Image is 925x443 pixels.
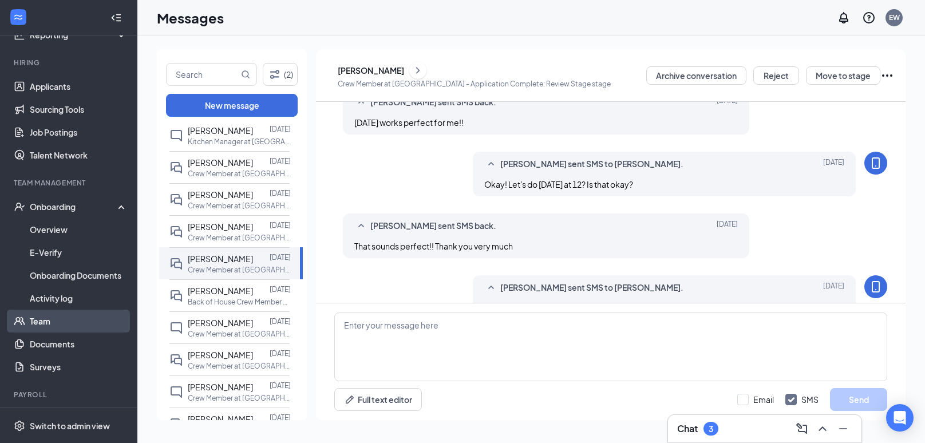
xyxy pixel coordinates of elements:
[823,157,844,171] span: [DATE]
[30,241,128,264] a: E-Verify
[830,388,887,411] button: Send
[344,394,355,405] svg: Pen
[823,281,844,295] span: [DATE]
[188,382,253,392] span: [PERSON_NAME]
[169,289,183,303] svg: DoubleChat
[270,252,291,262] p: [DATE]
[869,280,883,294] svg: MobileSms
[30,98,128,121] a: Sourcing Tools
[30,420,110,432] div: Switch to admin view
[500,281,683,295] span: [PERSON_NAME] sent SMS to [PERSON_NAME].
[30,310,128,333] a: Team
[188,329,291,339] p: Crew Member at [GEOGRAPHIC_DATA]
[188,393,291,403] p: Crew Member at [GEOGRAPHIC_DATA]
[813,420,832,438] button: ChevronUp
[188,169,291,179] p: Crew Member at [GEOGRAPHIC_DATA]
[837,11,851,25] svg: Notifications
[270,413,291,422] p: [DATE]
[30,333,128,355] a: Documents
[188,318,253,328] span: [PERSON_NAME]
[354,96,368,109] svg: SmallChevronUp
[188,350,253,360] span: [PERSON_NAME]
[717,96,738,109] span: [DATE]
[14,420,25,432] svg: Settings
[806,66,880,85] button: Move to stage
[270,284,291,294] p: [DATE]
[370,96,496,109] span: [PERSON_NAME] sent SMS back.
[188,125,253,136] span: [PERSON_NAME]
[717,219,738,233] span: [DATE]
[338,65,404,76] div: [PERSON_NAME]
[169,353,183,367] svg: DoubleChat
[188,254,253,264] span: [PERSON_NAME]
[169,385,183,399] svg: ChatInactive
[677,422,698,435] h3: Chat
[169,225,183,239] svg: DoubleChat
[169,257,183,271] svg: DoubleChat
[500,157,683,171] span: [PERSON_NAME] sent SMS to [PERSON_NAME].
[834,420,852,438] button: Minimize
[169,161,183,175] svg: DoubleChat
[869,156,883,170] svg: MobileSms
[263,63,298,86] button: Filter (2)
[484,157,498,171] svg: SmallChevronUp
[412,64,424,77] svg: ChevronRight
[188,157,253,168] span: [PERSON_NAME]
[709,424,713,434] div: 3
[646,66,746,85] button: Archive conversation
[169,129,183,143] svg: ChatInactive
[753,66,799,85] button: Reject
[270,124,291,134] p: [DATE]
[880,69,894,82] svg: Ellipses
[338,79,611,89] p: Crew Member at [GEOGRAPHIC_DATA] - Application Complete: Review Stage stage
[836,422,850,436] svg: Minimize
[270,188,291,198] p: [DATE]
[270,220,291,230] p: [DATE]
[354,241,513,251] span: That sounds perfect!! Thank you very much
[169,321,183,335] svg: ChatInactive
[14,58,125,68] div: Hiring
[110,12,122,23] svg: Collapse
[30,75,128,98] a: Applicants
[816,422,829,436] svg: ChevronUp
[793,420,811,438] button: ComposeMessage
[166,94,298,117] button: New message
[270,381,291,390] p: [DATE]
[30,121,128,144] a: Job Postings
[188,201,291,211] p: Crew Member at [GEOGRAPHIC_DATA]
[188,414,253,424] span: [PERSON_NAME]
[167,64,239,85] input: Search
[268,68,282,81] svg: Filter
[241,70,250,79] svg: MagnifyingGlass
[188,221,253,232] span: [PERSON_NAME]
[889,13,900,22] div: EW
[188,189,253,200] span: [PERSON_NAME]
[188,137,291,147] p: Kitchen Manager at [GEOGRAPHIC_DATA]
[14,201,25,212] svg: UserCheck
[334,388,422,411] button: Full text editorPen
[188,286,253,296] span: [PERSON_NAME]
[30,355,128,378] a: Surveys
[188,297,291,307] p: Back of House Crew Member at [GEOGRAPHIC_DATA]
[354,219,368,233] svg: SmallChevronUp
[270,317,291,326] p: [DATE]
[409,62,426,79] button: ChevronRight
[169,193,183,207] svg: DoubleChat
[270,156,291,166] p: [DATE]
[862,11,876,25] svg: QuestionInfo
[188,361,291,371] p: Crew Member at [GEOGRAPHIC_DATA]
[484,281,498,295] svg: SmallChevronUp
[30,264,128,287] a: Onboarding Documents
[30,287,128,310] a: Activity log
[886,404,914,432] div: Open Intercom Messenger
[30,144,128,167] a: Talent Network
[30,201,118,212] div: Onboarding
[188,233,291,243] p: Crew Member at [GEOGRAPHIC_DATA]
[14,390,125,400] div: Payroll
[30,218,128,241] a: Overview
[270,349,291,358] p: [DATE]
[188,265,291,275] p: Crew Member at [GEOGRAPHIC_DATA]
[795,422,809,436] svg: ComposeMessage
[370,219,496,233] span: [PERSON_NAME] sent SMS back.
[14,178,125,188] div: Team Management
